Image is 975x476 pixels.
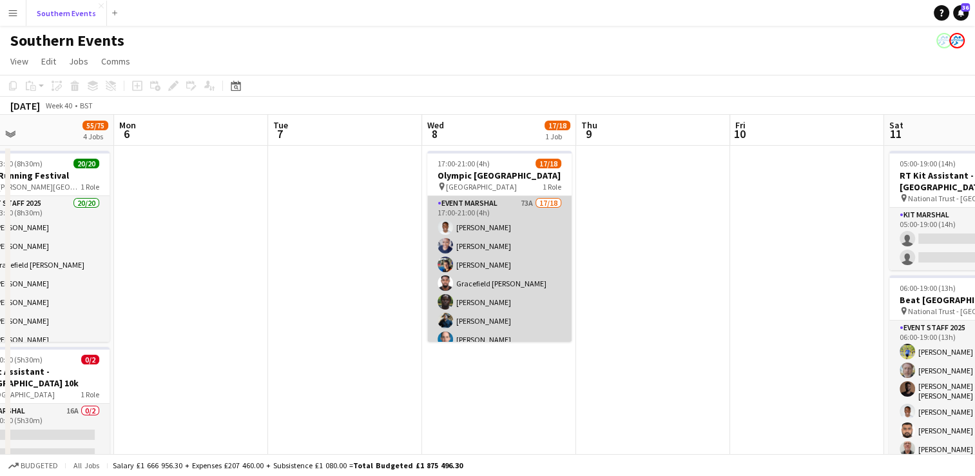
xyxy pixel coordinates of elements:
[43,101,75,110] span: Week 40
[900,283,956,293] span: 06:00-19:00 (13h)
[6,459,60,473] button: Budgeted
[936,33,952,48] app-user-avatar: RunThrough Events
[82,121,108,130] span: 55/75
[427,119,444,131] span: Wed
[887,126,903,141] span: 11
[41,55,56,67] span: Edit
[36,53,61,70] a: Edit
[579,126,597,141] span: 9
[543,182,561,192] span: 1 Role
[581,119,597,131] span: Thu
[271,126,288,141] span: 7
[733,126,746,141] span: 10
[73,159,99,168] span: 20/20
[953,5,969,21] a: 36
[5,53,34,70] a: View
[81,355,99,364] span: 0/2
[119,119,136,131] span: Mon
[69,55,88,67] span: Jobs
[10,55,28,67] span: View
[83,132,108,141] div: 4 Jobs
[113,461,463,470] div: Salary £1 666 956.30 + Expenses £207 460.00 + Subsistence £1 080.00 =
[10,99,40,112] div: [DATE]
[735,119,746,131] span: Fri
[117,126,136,141] span: 6
[427,151,572,342] app-job-card: 17:00-21:00 (4h)17/18Olympic [GEOGRAPHIC_DATA] [GEOGRAPHIC_DATA]1 RoleEvent Marshal73A17/1817:00-...
[96,53,135,70] a: Comms
[949,33,965,48] app-user-avatar: RunThrough Events
[900,159,956,168] span: 05:00-19:00 (14h)
[80,101,93,110] div: BST
[273,119,288,131] span: Tue
[425,126,444,141] span: 8
[536,159,561,168] span: 17/18
[26,1,107,26] button: Southern Events
[21,461,58,470] span: Budgeted
[81,390,99,399] span: 1 Role
[427,170,572,181] h3: Olympic [GEOGRAPHIC_DATA]
[101,55,130,67] span: Comms
[10,31,124,50] h1: Southern Events
[71,461,102,470] span: All jobs
[889,119,903,131] span: Sat
[353,461,463,470] span: Total Budgeted £1 875 496.30
[446,182,517,192] span: [GEOGRAPHIC_DATA]
[81,182,99,192] span: 1 Role
[961,3,970,12] span: 36
[64,53,93,70] a: Jobs
[545,121,570,130] span: 17/18
[545,132,570,141] div: 1 Job
[438,159,490,168] span: 17:00-21:00 (4h)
